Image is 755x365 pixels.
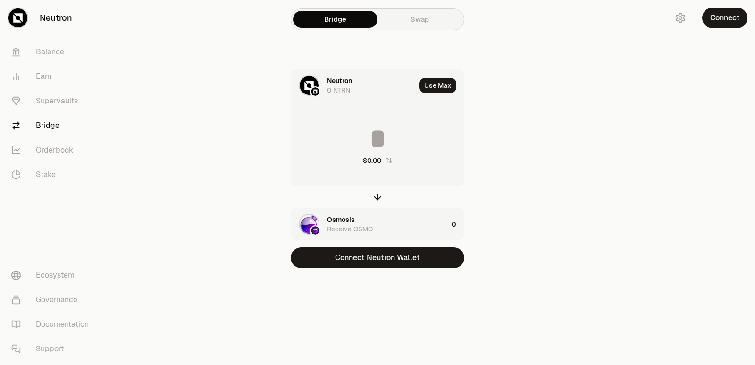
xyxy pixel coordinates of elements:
[300,215,319,234] img: OSMO Logo
[419,78,456,93] button: Use Max
[311,87,319,96] img: Neutron Logo
[4,263,102,288] a: Ecosystem
[4,288,102,312] a: Governance
[4,113,102,138] a: Bridge
[4,64,102,89] a: Earn
[291,247,464,268] button: Connect Neutron Wallet
[4,40,102,64] a: Balance
[4,337,102,361] a: Support
[363,156,381,165] div: $0.00
[327,76,352,85] div: Neutron
[4,162,102,187] a: Stake
[291,69,416,102] div: NTRN LogoNeutron LogoNeutron0 NTRN
[452,208,464,240] div: 0
[293,11,377,28] a: Bridge
[327,215,355,224] div: Osmosis
[363,156,393,165] button: $0.00
[311,226,319,235] img: Osmosis Logo
[327,224,373,234] div: Receive OSMO
[291,208,448,240] div: OSMO LogoOsmosis LogoOsmosisReceive OSMO
[300,76,319,95] img: NTRN Logo
[377,11,462,28] a: Swap
[327,85,350,95] div: 0 NTRN
[4,138,102,162] a: Orderbook
[4,312,102,337] a: Documentation
[4,89,102,113] a: Supervaults
[291,208,464,240] button: OSMO LogoOsmosis LogoOsmosisReceive OSMO0
[702,8,747,28] button: Connect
